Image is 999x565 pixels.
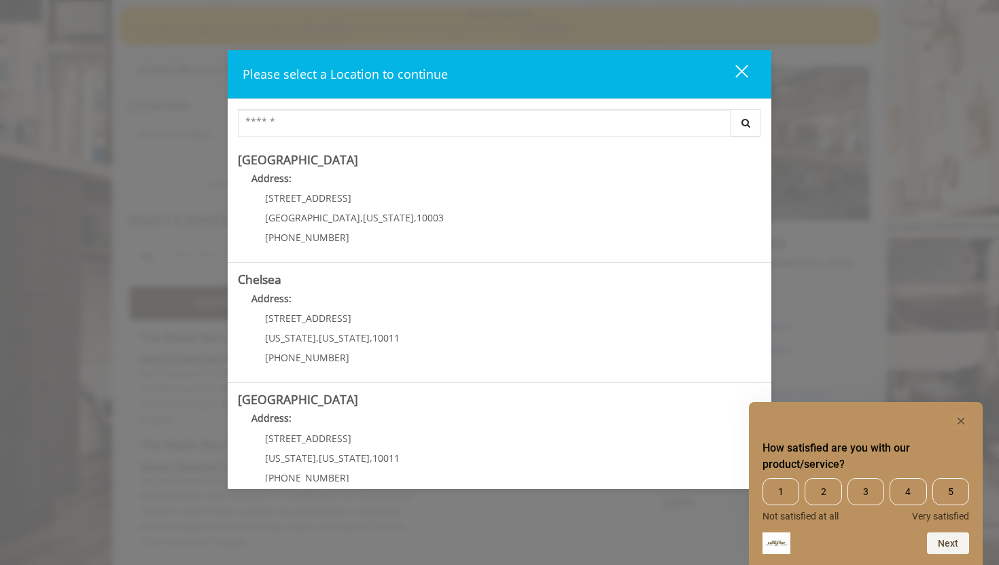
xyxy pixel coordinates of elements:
button: close dialog [710,60,756,88]
span: Very satisfied [912,511,969,522]
span: , [370,452,372,464]
span: 5 [932,478,969,505]
span: , [414,211,417,224]
b: Address: [251,172,292,185]
span: [STREET_ADDRESS] [265,432,351,445]
span: 10003 [417,211,444,224]
span: , [370,331,372,344]
span: [US_STATE] [363,211,414,224]
span: 10011 [372,331,400,344]
b: Address: [251,412,292,424]
span: 2 [805,478,841,505]
span: [US_STATE] [265,452,316,464]
span: [GEOGRAPHIC_DATA] [265,211,360,224]
div: close dialog [720,64,747,84]
span: , [360,211,363,224]
span: [PHONE_NUMBER] [265,231,349,244]
div: How satisfied are you with our product/service? Select an option from 1 to 5, with 1 being Not sa... [763,413,969,554]
span: [US_STATE] [265,331,316,344]
span: 1 [763,478,799,505]
span: 10011 [372,452,400,464]
span: Not satisfied at all [763,511,839,522]
span: , [316,452,319,464]
b: [GEOGRAPHIC_DATA] [238,391,358,407]
button: Next question [927,532,969,554]
span: 3 [847,478,884,505]
h2: How satisfied are you with our product/service? Select an option from 1 to 5, with 1 being Not sa... [763,440,969,473]
span: [PHONE_NUMBER] [265,471,349,484]
div: Center Select [238,109,761,143]
i: Search button [738,118,754,128]
span: [STREET_ADDRESS] [265,312,351,325]
button: Hide survey [953,413,969,429]
span: [US_STATE] [319,452,370,464]
span: Please select a Location to continue [243,66,448,82]
span: , [316,331,319,344]
span: [PHONE_NUMBER] [265,351,349,364]
b: Address: [251,292,292,305]
b: Chelsea [238,271,281,287]
div: How satisfied are you with our product/service? Select an option from 1 to 5, with 1 being Not sa... [763,478,969,522]
span: [US_STATE] [319,331,370,344]
input: Search Center [238,109,731,136]
b: [GEOGRAPHIC_DATA] [238,151,358,168]
span: [STREET_ADDRESS] [265,192,351,204]
span: 4 [890,478,926,505]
